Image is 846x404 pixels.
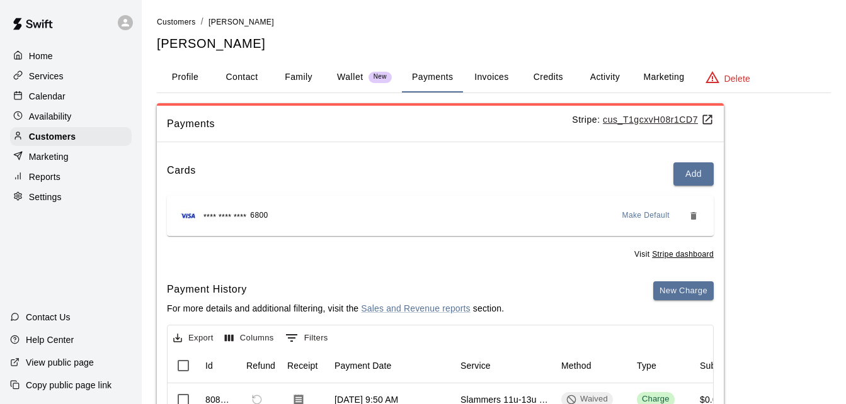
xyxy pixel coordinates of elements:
[250,210,268,222] span: 6800
[369,73,392,81] span: New
[157,15,831,29] nav: breadcrumb
[29,191,62,203] p: Settings
[29,110,72,123] p: Availability
[157,62,831,93] div: basic tabs example
[26,356,94,369] p: View public page
[463,62,520,93] button: Invoices
[700,348,733,383] div: Subtotal
[402,62,463,93] button: Payments
[157,16,196,26] a: Customers
[201,15,203,28] li: /
[637,348,656,383] div: Type
[634,249,714,261] span: Visit
[10,147,132,166] a: Marketing
[603,115,714,125] a: cus_T1gcxvH08r1CD7
[167,162,196,186] h6: Cards
[177,210,200,222] img: Credit card brand logo
[26,311,71,323] p: Contact Us
[167,302,504,315] p: For more details and additional filtering, visit the section.
[26,334,74,346] p: Help Center
[652,250,714,259] a: Stripe dashboard
[337,70,363,84] p: Wallet
[10,107,132,126] a: Availability
[270,62,327,93] button: Family
[683,206,704,226] button: Remove
[10,47,132,65] a: Home
[170,328,217,348] button: Export
[10,188,132,206] a: Settings
[576,62,633,93] button: Activity
[622,210,670,222] span: Make Default
[555,348,631,383] div: Method
[209,18,274,26] span: [PERSON_NAME]
[617,206,675,226] button: Make Default
[157,18,196,26] span: Customers
[26,379,111,391] p: Copy public page link
[334,348,392,383] div: Payment Date
[520,62,576,93] button: Credits
[282,328,331,348] button: Show filters
[29,90,66,103] p: Calendar
[287,348,318,383] div: Receipt
[10,67,132,86] a: Services
[673,162,714,186] button: Add
[240,348,281,383] div: Refund
[572,113,714,126] p: Stripe:
[199,348,240,383] div: Id
[29,70,64,82] p: Services
[561,348,592,383] div: Method
[29,50,53,62] p: Home
[361,303,470,313] a: Sales and Revenue reports
[281,348,328,383] div: Receipt
[222,328,277,348] button: Select columns
[694,348,757,383] div: Subtotal
[10,167,132,186] a: Reports
[10,127,132,146] a: Customers
[29,130,76,143] p: Customers
[328,348,454,383] div: Payment Date
[167,116,572,132] span: Payments
[460,348,491,383] div: Service
[10,87,132,106] a: Calendar
[653,281,714,301] button: New Charge
[633,62,694,93] button: Marketing
[29,171,60,183] p: Reports
[167,281,504,298] h6: Payment History
[724,72,750,85] p: Delete
[214,62,270,93] button: Contact
[29,150,69,163] p: Marketing
[205,348,213,383] div: Id
[157,35,831,52] h5: [PERSON_NAME]
[246,348,275,383] div: Refund
[157,62,214,93] button: Profile
[454,348,555,383] div: Service
[631,348,694,383] div: Type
